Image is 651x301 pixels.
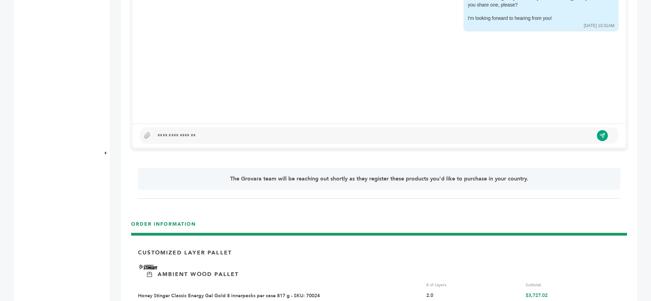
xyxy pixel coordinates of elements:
div: $3,727.02 [526,292,620,299]
p: The Grovara team will be reaching out shortly as they register these products you'd like to purch... [157,175,601,183]
a: Honey Stinger Classic Energy Gel Gold 8 innerpacks per case 817 g - SKU: 70024 [138,292,320,299]
div: [DATE] 10:31AM [584,23,614,29]
img: Brand Name [138,264,159,270]
p: Customized Layer Pallet [138,249,232,256]
h3: ORDER INFORMATION [131,221,627,233]
img: Ambient [147,272,152,277]
div: # of Layers [426,282,521,288]
p: Ambient Wood Pallet [158,271,239,278]
div: 2.0 [426,292,521,299]
div: Subtotal [526,282,620,288]
div: I'm looking forward to hearing from you! [468,15,605,22]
